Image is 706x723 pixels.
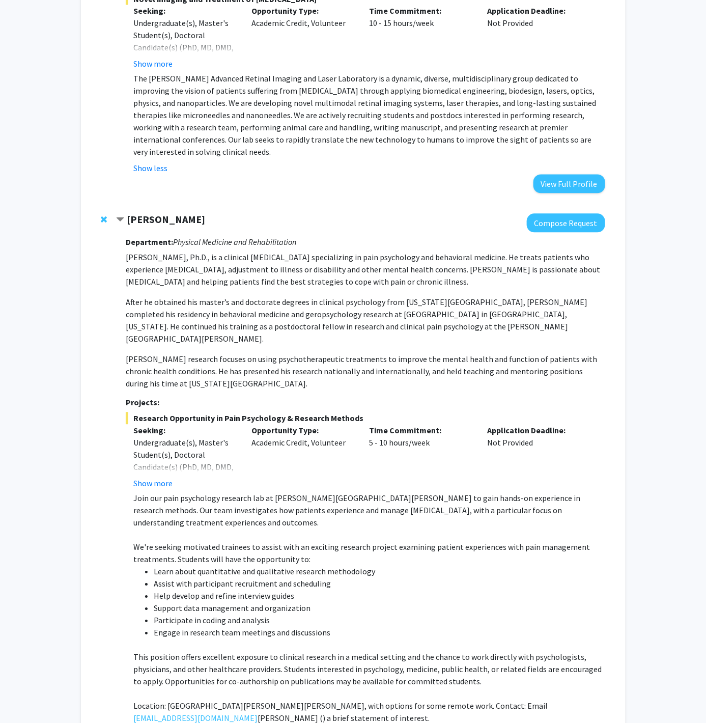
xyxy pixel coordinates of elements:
span: Remove Fenan Rassu from bookmarks [101,216,107,224]
p: Seeking: [133,5,236,17]
span: Contract Fenan Rassu Bookmark [116,216,124,225]
li: Help develop and refine interview guides [154,590,605,602]
div: 5 - 10 hours/week [361,425,479,490]
li: Assist with participant recruitment and scheduling [154,578,605,590]
button: Show less [133,162,167,175]
button: View Full Profile [533,175,605,193]
p: This position offers excellent exposure to clinical research in a medical setting and the chance ... [133,651,605,688]
div: Not Provided [479,425,598,490]
button: Show more [133,58,173,70]
p: After he obtained his master’s and doctorate degrees in clinical psychology from [US_STATE][GEOGR... [126,296,605,345]
li: Support data management and organization [154,602,605,615]
strong: Department: [126,237,173,247]
span: Research Opportunity in Pain Psychology & Research Methods [126,412,605,425]
div: 10 - 15 hours/week [361,5,479,70]
p: Opportunity Type: [251,425,354,437]
strong: [PERSON_NAME] [127,213,205,226]
li: Learn about quantitative and qualitative research methodology [154,566,605,578]
div: Academic Credit, Volunteer [244,5,362,70]
p: Seeking: [133,425,236,437]
li: Engage in research team meetings and discussions [154,627,605,639]
div: Not Provided [479,5,598,70]
p: Time Commitment: [369,425,472,437]
p: [PERSON_NAME], Ph.D., is a clinical [MEDICAL_DATA] specializing in pain psychology and behavioral... [126,252,605,288]
i: Physical Medicine and Rehabilitation [173,237,296,247]
iframe: Chat [8,677,43,715]
div: Undergraduate(s), Master's Student(s), Doctoral Candidate(s) (PhD, MD, DMD, PharmD, etc.), Postdo... [133,437,236,522]
button: Compose Request to Fenan Rassu [527,214,605,233]
p: The [PERSON_NAME] Advanced Retinal Imaging and Laser Laboratory is a dynamic, diverse, multidisci... [133,73,605,158]
p: Time Commitment: [369,5,472,17]
p: We're seeking motivated trainees to assist with an exciting research project examining patient ex... [133,541,605,566]
button: Show more [133,478,173,490]
p: Join our pain psychology research lab at [PERSON_NAME][GEOGRAPHIC_DATA][PERSON_NAME] to gain hand... [133,492,605,529]
p: [PERSON_NAME] research focuses on using psychotherapeutic treatments to improve the mental health... [126,353,605,390]
p: Opportunity Type: [251,5,354,17]
p: Application Deadline: [487,425,590,437]
strong: Projects: [126,398,159,408]
div: Academic Credit, Volunteer [244,425,362,490]
div: Undergraduate(s), Master's Student(s), Doctoral Candidate(s) (PhD, MD, DMD, PharmD, etc.), Postdo... [133,17,236,103]
p: Application Deadline: [487,5,590,17]
li: Participate in coding and analysis [154,615,605,627]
